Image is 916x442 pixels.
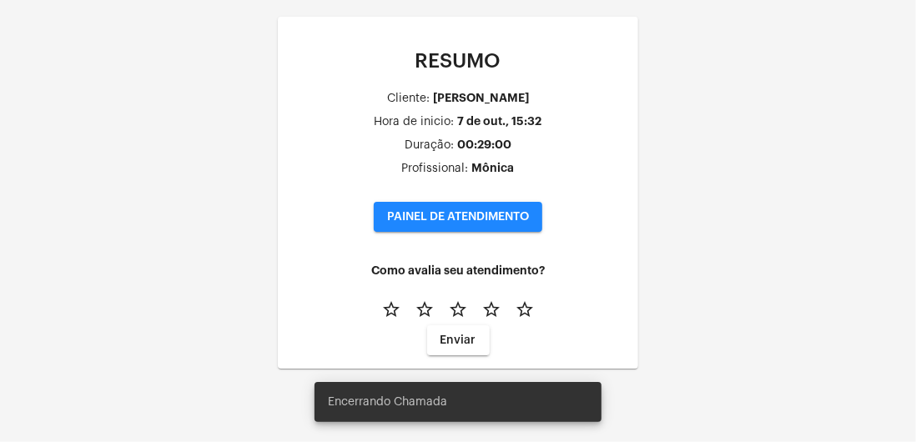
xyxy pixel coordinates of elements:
button: Enviar [427,325,490,355]
div: Duração: [405,139,454,152]
button: PAINEL DE ATENDIMENTO [374,202,542,232]
span: Encerrando Chamada [328,394,447,410]
p: RESUMO [291,50,625,72]
div: [PERSON_NAME] [433,92,529,104]
div: 00:29:00 [457,138,511,151]
div: Mônica [472,162,515,174]
div: Profissional: [402,163,469,175]
mat-icon: star_border [381,299,401,319]
div: Hora de inicio: [375,116,455,128]
mat-icon: star_border [448,299,468,319]
span: PAINEL DE ATENDIMENTO [387,211,529,223]
span: Enviar [440,334,476,346]
mat-icon: star_border [515,299,535,319]
mat-icon: star_border [481,299,501,319]
div: 7 de out., 15:32 [458,115,542,128]
h4: Como avalia seu atendimento? [291,264,625,277]
mat-icon: star_border [415,299,435,319]
div: Cliente: [387,93,430,105]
